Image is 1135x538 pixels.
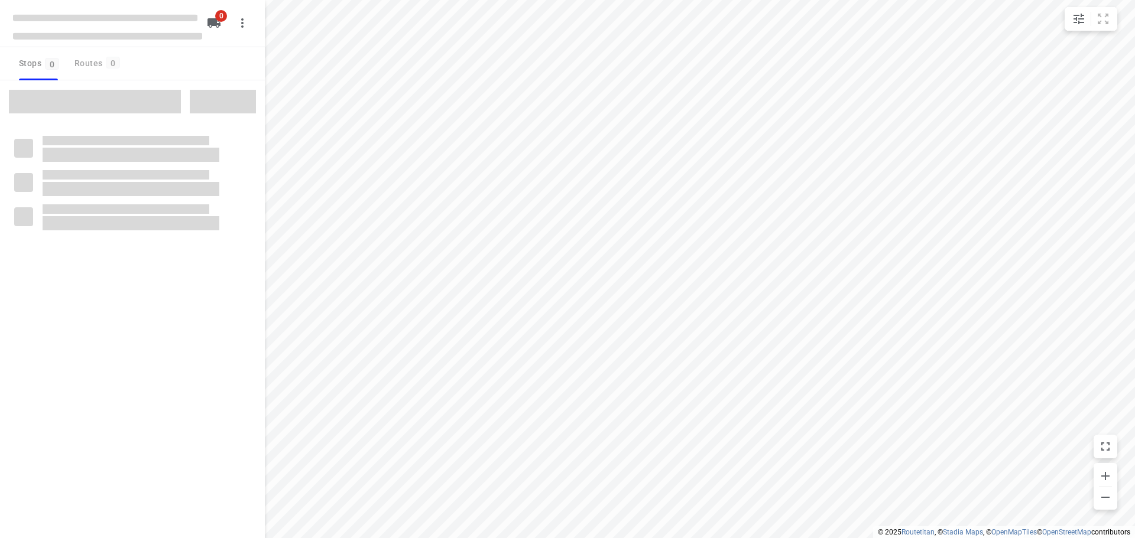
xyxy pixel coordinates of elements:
[991,528,1037,536] a: OpenMapTiles
[1065,7,1117,31] div: small contained button group
[878,528,1130,536] li: © 2025 , © , © © contributors
[1067,7,1091,31] button: Map settings
[943,528,983,536] a: Stadia Maps
[1042,528,1091,536] a: OpenStreetMap
[901,528,935,536] a: Routetitan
